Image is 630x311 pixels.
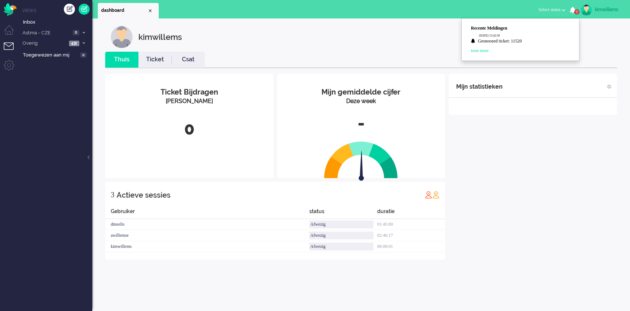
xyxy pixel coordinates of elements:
[479,34,577,38] a: [DATE] 15:42:50
[79,4,90,15] a: Quick Ticket
[309,232,373,239] div: Afwezig
[309,243,373,250] div: Afwezig
[21,18,92,26] a: Inbox
[538,7,561,12] span: Select status
[23,52,78,59] span: Toegewezen aan mij
[377,219,445,230] div: 01:45:00
[98,3,159,18] li: Dashboard
[309,208,377,219] div: status
[283,97,440,106] div: Deze week
[579,4,623,16] a: kimwillems
[534,4,570,15] button: Select status
[21,30,70,37] span: Astma - CZE
[64,4,75,15] div: Creëer ticket
[111,97,268,106] div: [PERSON_NAME]
[105,219,309,230] div: dmeelis
[111,187,114,202] div: 3
[581,4,592,16] img: avatar
[138,52,172,68] li: Ticket
[283,87,440,98] div: Mijn gemiddelde cijfer
[105,208,309,219] div: Gebruiker
[4,3,17,16] img: flow_omnibird.svg
[283,111,440,136] div: -
[21,51,92,59] a: Toegewezen aan mij 0
[456,79,503,94] div: Mijn statistieken
[22,7,92,14] li: Views
[471,25,577,31] li: Recente Meldingen
[346,151,378,182] img: arrow.svg
[105,52,138,68] li: Thuis
[534,2,570,18] li: Select status
[101,7,147,14] span: dashboard
[105,241,309,252] div: kimwillems
[172,52,205,68] li: Csat
[21,40,67,47] span: Overig
[478,38,570,45] a: Gesnoozed ticket: 11520
[172,55,205,64] a: Csat
[23,19,92,26] span: Inbox
[377,241,445,252] div: 00:00:01
[111,87,268,98] div: Ticket Bijdragen
[324,141,398,178] img: semi_circle.svg
[69,41,79,46] span: 431
[309,221,373,228] div: Afwezig
[574,9,579,14] span: 1
[111,117,268,141] div: 0
[105,230,309,241] div: awillemse
[425,191,432,198] img: profile_red.svg
[73,30,79,35] span: 0
[4,5,17,10] a: Omnidesk
[4,60,20,76] li: Admin menu
[432,191,440,198] img: profile_orange.svg
[595,6,623,13] div: kimwillems
[4,42,20,59] li: Tickets menu
[105,55,138,64] a: Thuis
[138,55,172,64] a: Ticket
[117,188,171,202] div: Actieve sessies
[138,26,182,48] div: kimwillems
[377,208,445,219] div: duratie
[377,230,445,241] div: 02:46:17
[4,25,20,42] li: Dashboard menu
[471,48,489,53] a: toon meer
[80,52,87,58] span: 0
[111,26,133,48] img: customer.svg
[147,8,153,14] div: Close tab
